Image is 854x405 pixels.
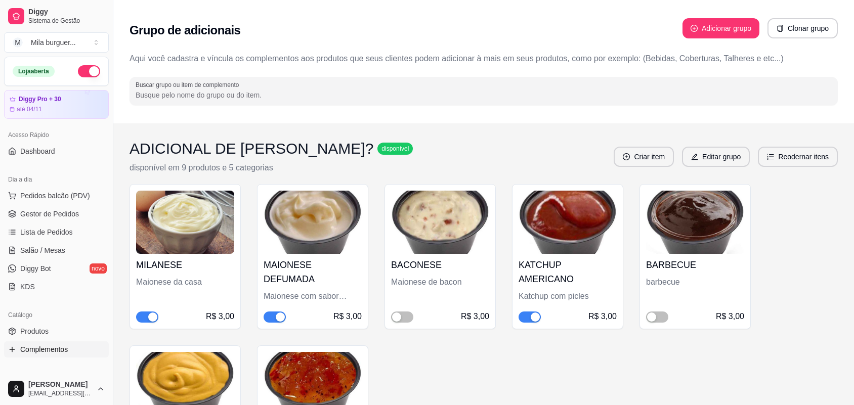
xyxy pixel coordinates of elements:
[136,258,234,272] h4: MILANESE
[767,18,838,38] button: copyClonar grupo
[130,140,373,158] h3: ADICIONAL DE [PERSON_NAME]?
[588,310,617,323] div: R$ 3,00
[4,4,109,28] a: DiggySistema de Gestão
[28,389,93,397] span: [EMAIL_ADDRESS][DOMAIN_NAME]
[333,310,362,323] div: R$ 3,00
[691,25,698,32] span: plus-circle
[4,171,109,188] div: Dia a dia
[28,380,93,389] span: [PERSON_NAME]
[20,344,68,354] span: Complementos
[13,37,23,48] span: M
[519,191,617,254] img: product-image
[646,191,744,254] img: product-image
[4,341,109,357] a: Complementos
[136,191,234,254] img: product-image
[4,260,109,277] a: Diggy Botnovo
[4,127,109,143] div: Acesso Rápido
[777,25,784,32] span: copy
[136,80,242,89] label: Buscar grupo ou item de complemento
[31,37,76,48] div: Mila burguer ...
[136,90,832,100] input: Buscar grupo ou item de complemento
[716,310,744,323] div: R$ 3,00
[264,191,362,254] img: product-image
[379,145,411,153] span: disponível
[4,323,109,339] a: Produtos
[4,242,109,258] a: Salão / Mesas
[20,263,51,274] span: Diggy Bot
[461,310,489,323] div: R$ 3,00
[758,147,838,167] button: ordered-listReodernar itens
[4,224,109,240] a: Lista de Pedidos
[646,276,744,288] div: barbecue
[78,65,100,77] button: Alterar Status
[130,22,240,38] h2: Grupo de adicionais
[130,162,413,174] p: disponível em 9 produtos e 5 categorias
[614,147,674,167] button: plus-circleCriar item
[264,290,362,302] div: Maionese com sabor defumado
[646,258,744,272] h4: BARBECUE
[4,143,109,159] a: Dashboard
[4,90,109,119] a: Diggy Pro + 30até 04/11
[391,276,489,288] div: Maionese de bacon
[136,276,234,288] div: Maionese da casa
[691,153,698,160] span: edit
[4,279,109,295] a: KDS
[20,245,65,255] span: Salão / Mesas
[391,258,489,272] h4: BACONESE
[20,191,90,201] span: Pedidos balcão (PDV)
[767,153,774,160] span: ordered-list
[682,147,750,167] button: editEditar grupo
[20,227,73,237] span: Lista de Pedidos
[4,32,109,53] button: Select a team
[519,258,617,286] h4: KATCHUP AMERICANO
[519,290,617,302] div: Katchup com picles
[206,310,234,323] div: R$ 3,00
[20,146,55,156] span: Dashboard
[20,326,49,336] span: Produtos
[13,66,55,77] div: Loja aberta
[20,282,35,292] span: KDS
[264,258,362,286] h4: MAIONESE DEFUMADA
[28,17,105,25] span: Sistema de Gestão
[623,153,630,160] span: plus-circle
[19,96,61,103] article: Diggy Pro + 30
[4,377,109,401] button: [PERSON_NAME][EMAIL_ADDRESS][DOMAIN_NAME]
[682,18,759,38] button: plus-circleAdicionar grupo
[17,105,42,113] article: até 04/11
[4,188,109,204] button: Pedidos balcão (PDV)
[20,209,79,219] span: Gestor de Pedidos
[4,307,109,323] div: Catálogo
[28,8,105,17] span: Diggy
[130,53,838,65] p: Aqui você cadastra e víncula os complementos aos produtos que seus clientes podem adicionar à mai...
[391,191,489,254] img: product-image
[4,206,109,222] a: Gestor de Pedidos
